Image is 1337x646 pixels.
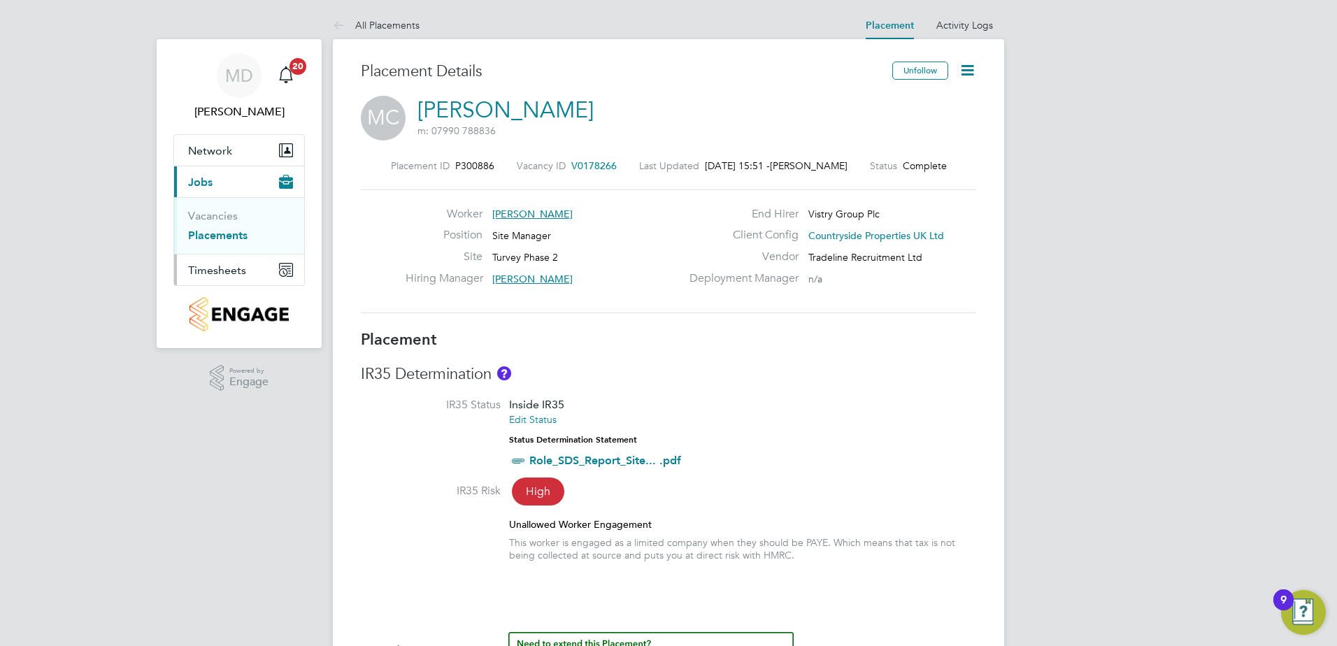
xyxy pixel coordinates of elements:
span: Countryside Properties UK Ltd [808,229,944,242]
button: Jobs [174,166,304,197]
span: Tradeline Recruitment Ltd [808,251,922,264]
a: All Placements [333,19,420,31]
span: Engage [229,376,269,388]
div: 9 [1280,600,1287,618]
span: [PERSON_NAME] [492,208,573,220]
span: Powered by [229,365,269,377]
strong: Status Determination Statement [509,435,637,445]
span: n/a [808,273,822,285]
label: Status [870,159,897,172]
nav: Main navigation [157,39,322,348]
label: IR35 Risk [361,484,501,498]
a: [PERSON_NAME] [417,96,594,124]
h3: Placement Details [361,62,882,82]
img: countryside-properties-logo-retina.png [190,297,288,331]
span: P300886 [455,159,494,172]
div: This worker is engaged as a limited company when they should be PAYE. Which means that tax is not... [509,536,976,561]
span: 20 [289,58,306,75]
a: Placement [866,20,914,31]
a: Role_SDS_Report_Site... .pdf [529,454,681,467]
span: Inside IR35 [509,398,564,411]
span: High [512,478,564,505]
span: MD [225,66,253,85]
label: IR35 Status [361,398,501,412]
button: Open Resource Center, 9 new notifications [1281,590,1326,635]
span: Turvey Phase 2 [492,251,558,264]
label: Deployment Manager [681,271,799,286]
button: Network [174,135,304,166]
span: V0178266 [571,159,617,172]
label: Vendor [681,250,799,264]
b: Placement [361,330,437,349]
button: About IR35 [497,366,511,380]
label: Placement ID [391,159,450,172]
span: Timesheets [188,264,246,277]
span: m: 07990 788836 [417,124,496,137]
span: Complete [903,159,947,172]
label: Client Config [681,228,799,243]
span: [DATE] 15:51 - [705,159,770,172]
span: Vistry Group Plc [808,208,880,220]
label: Last Updated [639,159,699,172]
span: Jobs [188,175,213,189]
span: [PERSON_NAME] [492,273,573,285]
label: Position [406,228,482,243]
label: Site [406,250,482,264]
label: Worker [406,207,482,222]
label: End Hirer [681,207,799,222]
span: Site Manager [492,229,551,242]
button: Unfollow [892,62,948,80]
a: Vacancies [188,209,238,222]
span: MC [361,96,406,141]
a: MD[PERSON_NAME] [173,53,305,120]
a: 20 [272,53,300,98]
span: Network [188,144,232,157]
a: Placements [188,229,248,242]
label: Vacancy ID [517,159,566,172]
div: Unallowed Worker Engagement [509,518,976,531]
button: Timesheets [174,254,304,285]
a: Activity Logs [936,19,993,31]
span: Mark Doyle [173,103,305,120]
h3: IR35 Determination [361,364,976,385]
a: Edit Status [509,413,557,426]
span: [PERSON_NAME] [770,159,848,172]
div: Jobs [174,197,304,254]
a: Powered byEngage [210,365,269,392]
a: Go to home page [173,297,305,331]
label: Hiring Manager [406,271,482,286]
